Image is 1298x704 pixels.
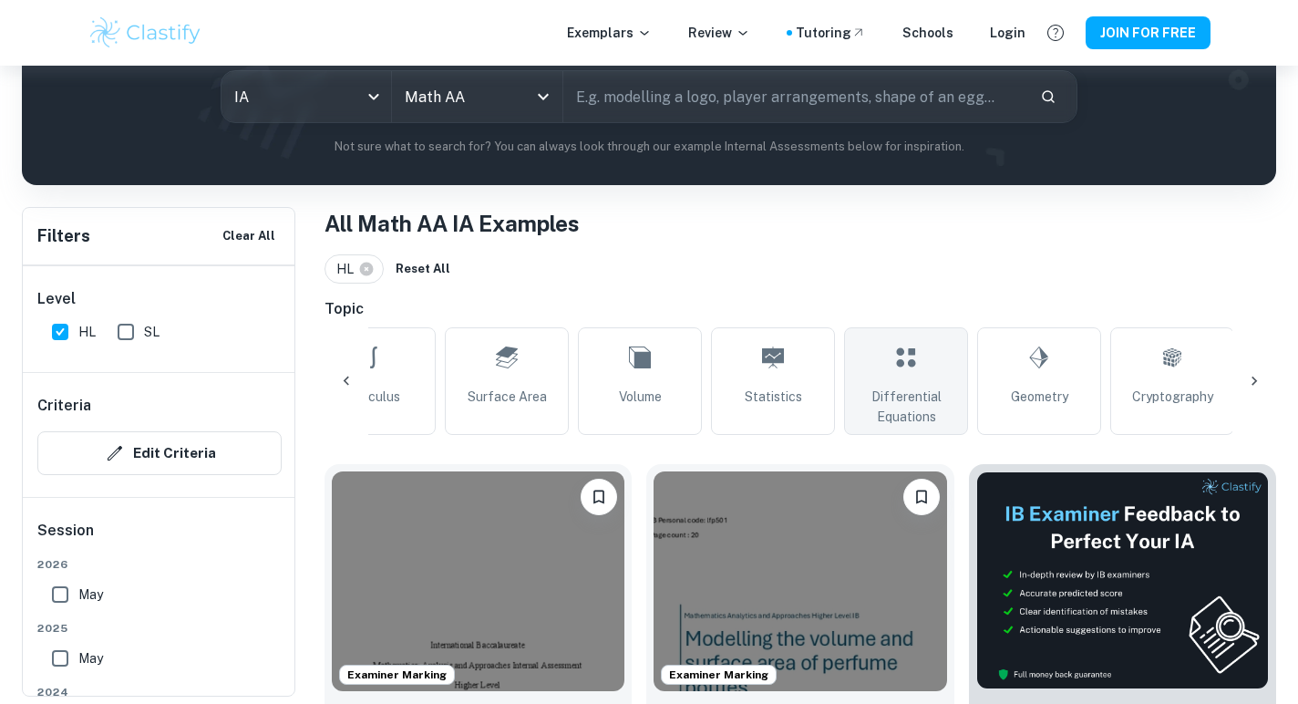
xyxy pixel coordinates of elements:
[563,71,1025,122] input: E.g. modelling a logo, player arrangements, shape of an egg...
[662,667,776,683] span: Examiner Marking
[37,395,91,417] h6: Criteria
[324,207,1276,240] h1: All Math AA IA Examples
[37,520,282,556] h6: Session
[1040,17,1071,48] button: Help and Feedback
[37,684,282,700] span: 2024
[531,84,556,109] button: Open
[332,471,624,691] img: Math AA IA example thumbnail: Modelling the London Eye
[336,259,362,279] span: HL
[796,23,866,43] a: Tutoring
[221,71,392,122] div: IA
[567,23,652,43] p: Exemplars
[1011,387,1068,407] span: Geometry
[468,387,547,407] span: Surface Area
[688,23,750,43] p: Review
[37,431,282,475] button: Edit Criteria
[990,23,1025,43] a: Login
[218,223,280,250] button: Clear All
[37,288,282,310] h6: Level
[144,322,160,342] span: SL
[391,255,455,283] button: Reset All
[745,387,802,407] span: Statistics
[902,23,953,43] a: Schools
[37,223,90,249] h6: Filters
[78,585,103,605] span: May
[324,254,384,284] div: HL
[1086,16,1210,49] button: JOIN FOR FREE
[619,387,662,407] span: Volume
[1033,81,1064,112] button: Search
[1132,387,1213,407] span: Cryptography
[88,15,203,51] img: Clastify logo
[654,471,946,691] img: Math AA IA example thumbnail: Modelling perfume bottles to find volume
[852,387,960,427] span: Differential Equations
[36,138,1262,156] p: Not sure what to search for? You can always look through our example Internal Assessments below f...
[340,667,454,683] span: Examiner Marking
[78,322,96,342] span: HL
[976,471,1269,689] img: Thumbnail
[37,620,282,637] span: 2025
[581,479,617,515] button: Please log in to bookmark exemplars
[78,648,103,668] span: May
[37,556,282,573] span: 2026
[324,298,1276,320] h6: Topic
[903,479,940,515] button: Please log in to bookmark exemplars
[348,387,400,407] span: Calculus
